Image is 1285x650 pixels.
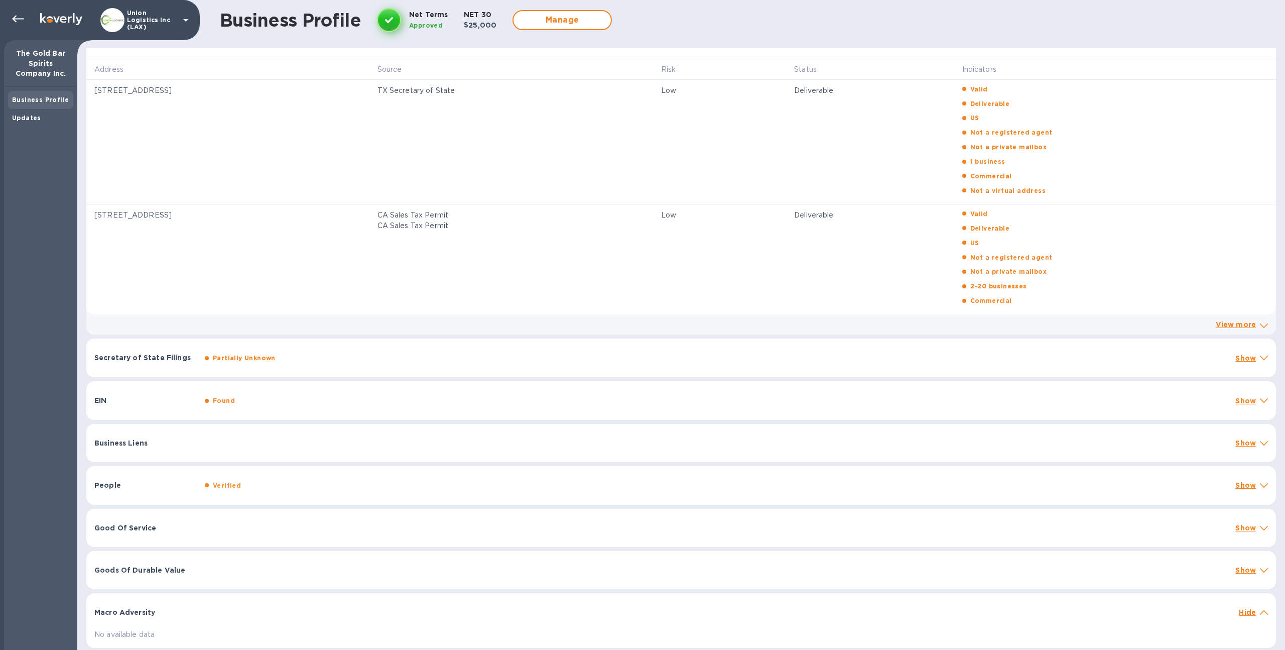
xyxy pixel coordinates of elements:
[86,593,1276,625] div: Macro AdversityHide
[213,397,235,404] b: Found
[970,268,1047,275] b: Not a private mailbox
[970,297,1012,304] b: Commercial
[213,354,276,362] b: Partially Unknown
[94,64,137,75] span: Address
[970,239,979,247] b: US
[970,85,988,93] b: Valid
[86,551,1276,589] div: Goods Of Durable ValueShow
[377,210,646,221] p: CA Sales Tax Permit
[962,64,1009,75] span: Indicators
[522,14,603,26] span: Manage
[970,210,988,218] b: Valid
[970,100,1009,107] b: Deliverable
[86,424,1276,462] div: Business LiensShow
[661,64,676,75] p: Risk
[970,187,1046,194] b: Not a virtual address
[794,64,830,75] span: Status
[409,22,443,29] b: Approved
[12,48,69,78] p: The Gold Bar Spirits Company Inc.
[464,11,491,19] b: NET 30
[1239,607,1256,617] p: Hide
[794,64,817,75] p: Status
[1235,565,1256,575] p: Show
[40,13,82,25] img: Logo
[94,438,197,448] p: Business Liens
[970,172,1012,180] b: Commercial
[86,339,1276,377] div: Secretary of State FilingsPartially UnknownShow
[794,210,946,221] p: Deliverable
[12,96,69,103] b: Business Profile
[1235,480,1256,490] p: Show
[661,64,689,75] span: Risk
[94,523,197,533] p: Good Of Service
[127,10,177,31] p: Union Logistics Inc (LAX)
[94,395,197,405] p: EIN
[1235,396,1256,406] p: Show
[661,210,778,221] p: Low
[970,129,1053,136] b: Not a registered agent
[1235,438,1256,448] p: Show
[377,85,646,96] p: TX Secretary of State
[94,629,1268,640] p: No available data
[1216,320,1256,329] a: View more
[970,225,1009,232] b: Deliverable
[377,64,415,75] span: Source
[377,221,646,231] p: CA Sales Tax Permit
[962,64,996,75] p: Indicators
[377,64,402,75] p: Source
[970,143,1047,151] b: Not a private mailbox
[220,10,361,31] h1: Business Profile
[794,85,946,96] p: Deliverable
[94,64,123,75] p: Address
[12,114,41,122] b: Updates
[94,480,197,490] p: People
[1235,523,1256,533] p: Show
[213,482,241,489] b: Verified
[94,210,361,221] p: [STREET_ADDRESS]
[970,158,1005,165] b: 1 business
[661,85,778,96] p: Low
[94,607,197,617] p: Macro Adversity
[86,466,1276,505] div: PeopleVerifiedShow
[464,21,496,29] b: $25,000
[512,10,612,30] button: Manage
[970,254,1053,261] b: Not a registered agent
[94,85,361,96] p: [STREET_ADDRESS]
[409,11,448,19] b: Net Terms
[86,509,1276,547] div: Good Of ServiceShow
[970,114,979,122] b: US
[86,381,1276,420] div: EINFoundShow
[1235,353,1256,363] p: Show
[94,353,197,363] p: Secretary of State Filings
[970,282,1027,290] b: 2-20 businesses
[94,565,197,575] p: Goods Of Durable Value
